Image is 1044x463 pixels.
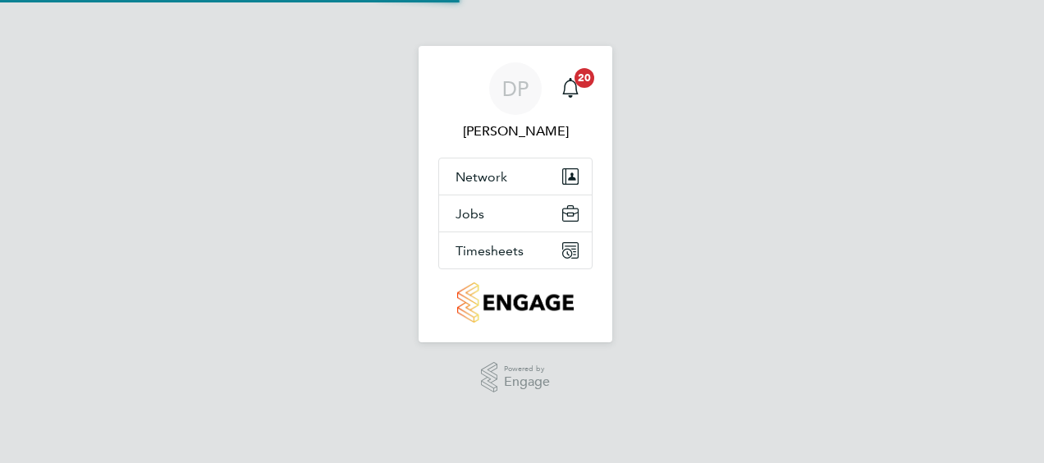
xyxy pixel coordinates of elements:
span: DP [502,78,529,99]
a: DP[PERSON_NAME] [438,62,593,141]
button: Timesheets [439,232,592,268]
span: Engage [504,375,550,389]
img: countryside-properties-logo-retina.png [457,282,573,323]
a: 20 [554,62,587,115]
nav: Main navigation [419,46,612,342]
button: Jobs [439,195,592,231]
span: Jobs [456,206,484,222]
a: Go to home page [438,282,593,323]
span: Timesheets [456,243,524,259]
button: Network [439,158,592,195]
span: Network [456,169,507,185]
span: Powered by [504,362,550,376]
a: Powered byEngage [481,362,551,393]
span: David Pratt [438,121,593,141]
span: 20 [575,68,594,88]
